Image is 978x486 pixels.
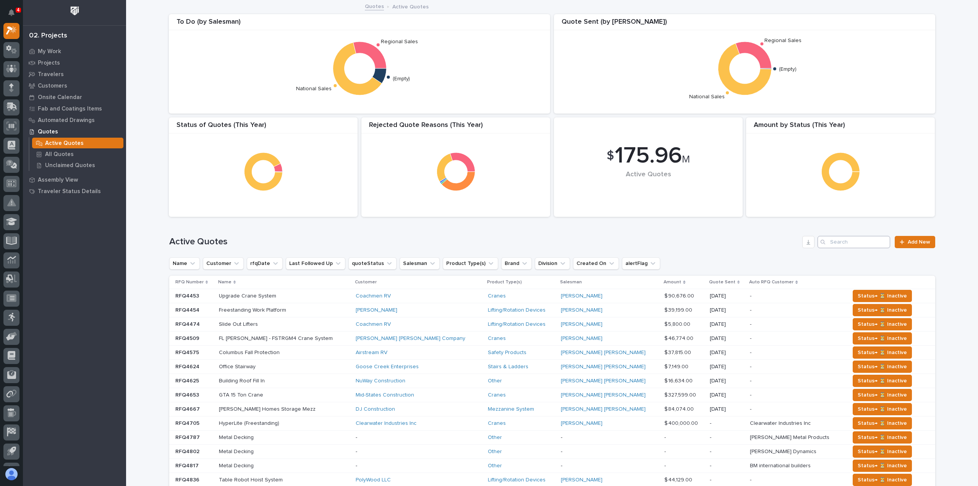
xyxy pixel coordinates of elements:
button: Status→ ⏳ Inactive [853,290,912,302]
p: [DATE] [710,349,744,356]
tr: RFQ4705RFQ4705 HyperLite (Freestanding)HyperLite (Freestanding) Clearwater Industries Inc Cranes ... [169,416,935,431]
span: Status→ ⏳ Inactive [858,291,907,301]
span: Status→ ⏳ Inactive [858,362,907,371]
a: Coachmen RV [356,293,391,299]
img: Workspace Logo [68,4,82,18]
p: - [561,463,659,469]
p: - [561,434,659,441]
button: rfqDate [247,257,283,270]
a: My Work [23,46,126,57]
p: Travelers [38,71,64,78]
tr: RFQ4817RFQ4817 Metal DeckingMetal Decking -Other --- -BM international buildersBM international b... [169,459,935,473]
a: Assembly View [23,174,126,185]
p: My Work [38,48,61,55]
p: Table Robot Hoist System [219,475,284,483]
p: Amount [664,278,681,286]
a: Unclaimed Quotes [29,160,126,171]
a: Lifting/Rotation Devices [488,477,546,483]
div: 02. Projects [29,32,67,40]
p: - [561,449,659,455]
h1: Active Quotes [169,236,800,247]
p: [DATE] [710,307,744,314]
text: (Empty) [779,67,797,72]
tr: RFQ4625RFQ4625 Building Roof Fill InBuilding Roof Fill In NuWay Construction Other [PERSON_NAME] ... [169,374,935,388]
a: Airstream RV [356,349,387,356]
p: $ 37,815.00 [664,348,693,356]
button: Created On [573,257,619,270]
a: Lifting/Rotation Devices [488,321,546,328]
p: Customers [38,83,67,89]
span: Status→ ⏳ Inactive [858,433,907,442]
a: NuWay Construction [356,378,405,384]
p: - [356,449,482,455]
p: Active Quotes [392,2,429,10]
p: - [750,475,753,483]
p: Name [218,278,232,286]
button: Status→ ⏳ Inactive [853,460,912,472]
button: Status→ ⏳ Inactive [853,346,912,359]
p: $ 327,599.00 [664,390,698,398]
a: Lifting/Rotation Devices [488,307,546,314]
button: Brand [501,257,532,270]
button: Status→ ⏳ Inactive [853,403,912,415]
p: RFQ4802 [175,447,201,455]
p: GTA 15 Ton Crane [219,390,265,398]
a: Cranes [488,420,506,427]
a: Goose Creek Enterprises [356,364,419,370]
a: Mezzanine System [488,406,534,413]
a: [PERSON_NAME] [PERSON_NAME] [561,406,646,413]
span: Status→ ⏳ Inactive [858,306,907,315]
p: Upgrade Crane System [219,291,278,299]
a: Onsite Calendar [23,91,126,103]
p: Automated Drawings [38,117,95,124]
p: [DATE] [710,378,744,384]
a: [PERSON_NAME] [561,293,602,299]
a: [PERSON_NAME] [561,335,602,342]
a: Active Quotes [29,138,126,148]
button: Status→ ⏳ Inactive [853,445,912,458]
p: [DATE] [710,392,744,398]
p: All Quotes [45,151,74,158]
p: Slide Out Lifters [219,320,259,328]
p: Metal Decking [219,447,255,455]
tr: RFQ4667RFQ4667 [PERSON_NAME] Homes Storage Mezz[PERSON_NAME] Homes Storage Mezz DJ Construction M... [169,402,935,416]
tr: RFQ4624RFQ4624 Office StairwayOffice Stairway Goose Creek Enterprises Stairs & Ladders [PERSON_NA... [169,360,935,374]
a: Traveler Status Details [23,185,126,197]
span: M [682,154,690,164]
p: - [710,420,744,427]
p: $ 7,149.00 [664,362,690,370]
div: To Do (by Salesman) [169,18,550,31]
tr: RFQ4453RFQ4453 Upgrade Crane SystemUpgrade Crane System Coachmen RV Cranes [PERSON_NAME] $ 90,676... [169,289,935,303]
p: $ 400,000.00 [664,419,699,427]
p: RFQ4474 [175,320,201,328]
p: - [710,463,744,469]
p: - [750,291,753,299]
a: Safety Products [488,349,526,356]
p: 4 [17,7,19,13]
a: [PERSON_NAME] [561,477,602,483]
p: - [710,434,744,441]
a: Other [488,463,502,469]
span: $ [607,149,614,163]
p: - [710,477,744,483]
p: FL [PERSON_NAME] - FSTRGM4 Crane System [219,334,334,342]
p: Product Type(s) [487,278,522,286]
p: Columbus Fall Protection [219,348,281,356]
p: $ 90,676.00 [664,291,696,299]
div: Notifications4 [10,9,19,21]
p: RFQ Number [175,278,204,286]
p: - [750,390,753,398]
p: $ 84,074.00 [664,405,695,413]
a: Cranes [488,392,506,398]
p: Assembly View [38,177,78,184]
p: Onsite Calendar [38,94,82,101]
a: Cranes [488,293,506,299]
p: Auto RFQ Customer [749,278,793,286]
p: HyperLite (Freestanding) [219,419,281,427]
p: - [750,320,753,328]
p: - [710,449,744,455]
text: Regional Sales [764,38,802,44]
p: Quotes [38,128,58,135]
p: Building Roof Fill In [219,376,266,384]
p: $ 39,199.00 [664,306,694,314]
